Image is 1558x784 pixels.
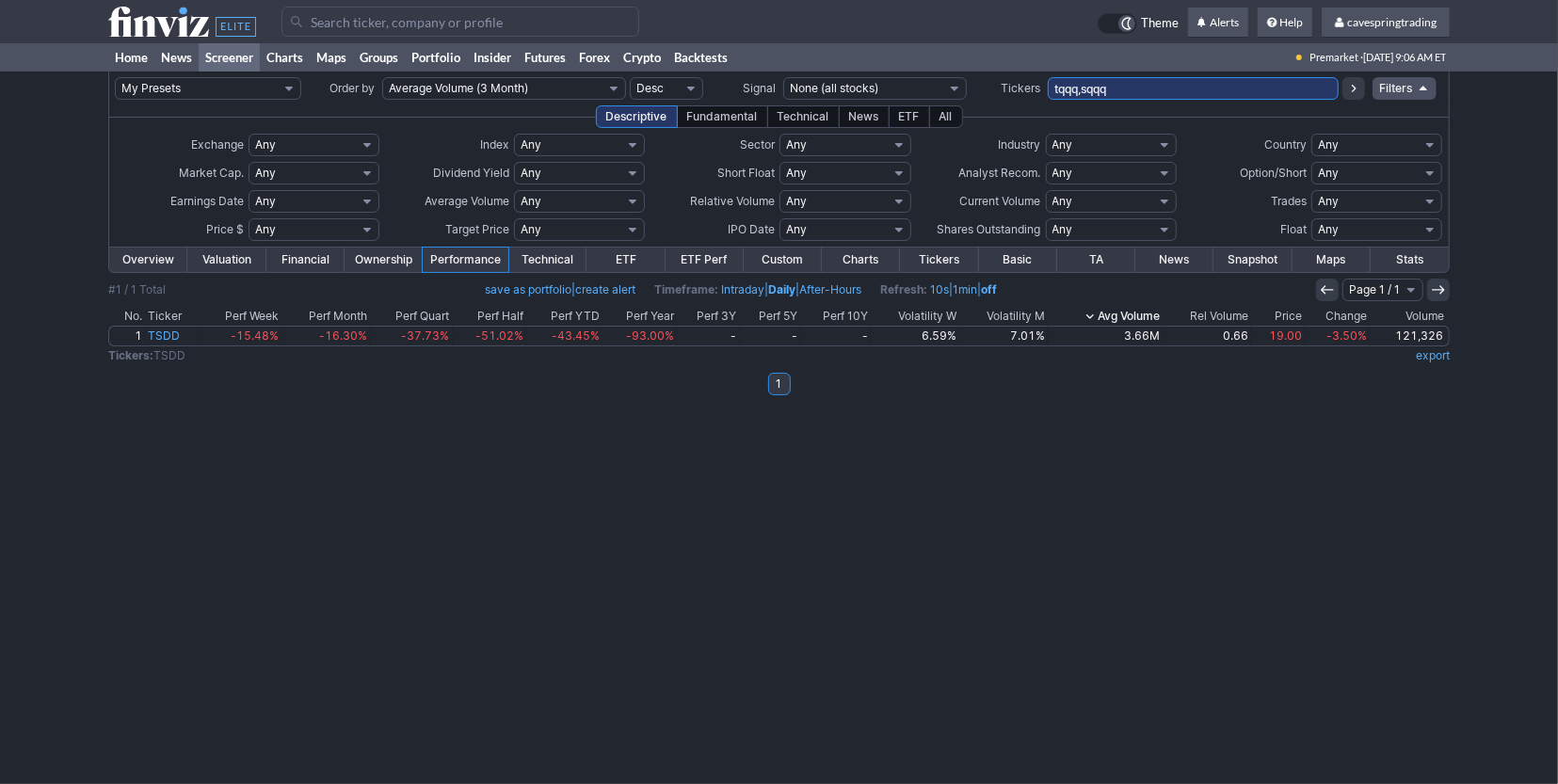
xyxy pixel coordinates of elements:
span: Current Volume [960,194,1041,208]
th: Price [1251,307,1305,326]
a: Filters [1373,77,1437,100]
a: Overview [109,248,187,272]
a: Maps [1293,248,1371,272]
th: Volume [1370,307,1450,326]
a: Portfolio [405,43,467,72]
th: Perf 10Y [800,307,871,326]
a: After-Hours [799,282,861,296]
a: save as portfolio [485,282,571,296]
a: Valuation [187,248,265,272]
th: No. [108,307,145,326]
a: -93.00% [602,327,677,345]
a: cavespringtrading [1322,8,1450,38]
a: 0.66 [1163,327,1251,345]
a: Daily [768,282,795,296]
span: Relative Volume [690,194,775,208]
div: #1 / 1 Total [108,280,166,299]
a: Insider [467,43,518,72]
div: All [929,105,963,128]
span: Industry [999,137,1041,152]
a: Financial [266,248,345,272]
a: Maps [310,43,353,72]
span: -37.73% [402,328,450,343]
span: -15.48% [231,328,279,343]
div: Fundamental [677,105,768,128]
a: News [154,43,199,72]
a: Intraday [721,282,764,296]
th: Perf 3Y [677,307,739,326]
a: Backtests [667,43,734,72]
a: - [739,327,800,345]
span: Target Price [445,222,509,236]
a: Theme [1098,13,1179,34]
th: Perf YTD [526,307,602,326]
a: ETF [586,248,665,272]
span: Theme [1141,13,1179,34]
a: TA [1057,248,1135,272]
span: | | [880,280,997,299]
a: -3.50% [1305,327,1370,345]
span: Country [1264,137,1307,152]
a: export [1416,348,1450,362]
a: - [800,327,871,345]
b: Refresh: [880,282,927,296]
a: ETF Perf [666,248,744,272]
span: Earnings Date [170,194,244,208]
a: Charts [822,248,900,272]
a: Basic [979,248,1057,272]
th: Rel Volume [1163,307,1251,326]
span: Short Float [717,166,775,180]
a: Technical [508,248,586,272]
a: 1min [953,282,977,296]
a: - [677,327,739,345]
a: Performance [423,248,508,272]
span: Average Volume [425,194,509,208]
a: 121,326 [1370,327,1449,345]
a: News [1135,248,1213,272]
a: Forex [572,43,617,72]
th: Ticker [145,307,200,326]
th: Volatility M [959,307,1048,326]
th: Avg Volume [1048,307,1163,326]
th: Perf 5Y [739,307,800,326]
div: Descriptive [596,105,678,128]
a: Ownership [345,248,423,272]
a: -15.48% [200,327,281,345]
span: Signal [743,81,776,95]
span: -43.45% [552,328,600,343]
div: Technical [767,105,840,128]
a: 19.00 [1251,327,1305,345]
a: 7.01% [959,327,1048,345]
span: -93.00% [626,328,674,343]
a: Alerts [1188,8,1248,38]
span: -3.50% [1326,328,1367,343]
a: Snapshot [1213,248,1292,272]
span: Tickers [1001,81,1040,95]
b: Tickers: [108,348,153,362]
a: Home [108,43,154,72]
th: Perf Year [602,307,677,326]
div: ETF [889,105,930,128]
a: Charts [260,43,310,72]
span: -51.02% [475,328,523,343]
b: 1 [777,373,782,395]
th: Perf Week [200,307,281,326]
a: -51.02% [453,327,527,345]
span: Dividend Yield [433,166,509,180]
span: Index [480,137,509,152]
span: [DATE] 9:06 AM ET [1363,43,1446,72]
span: | | [654,280,861,299]
span: | [485,280,635,299]
span: Premarket · [1309,43,1363,72]
span: Option/Short [1240,166,1307,180]
a: Tickers [900,248,978,272]
span: 19.00 [1269,328,1302,343]
span: Analyst Recom. [959,166,1041,180]
a: -43.45% [526,327,602,345]
span: -16.30% [319,328,367,343]
a: Screener [199,43,260,72]
span: Trades [1271,194,1307,208]
a: Futures [518,43,572,72]
a: 1 [768,373,791,395]
a: 10s [930,282,949,296]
